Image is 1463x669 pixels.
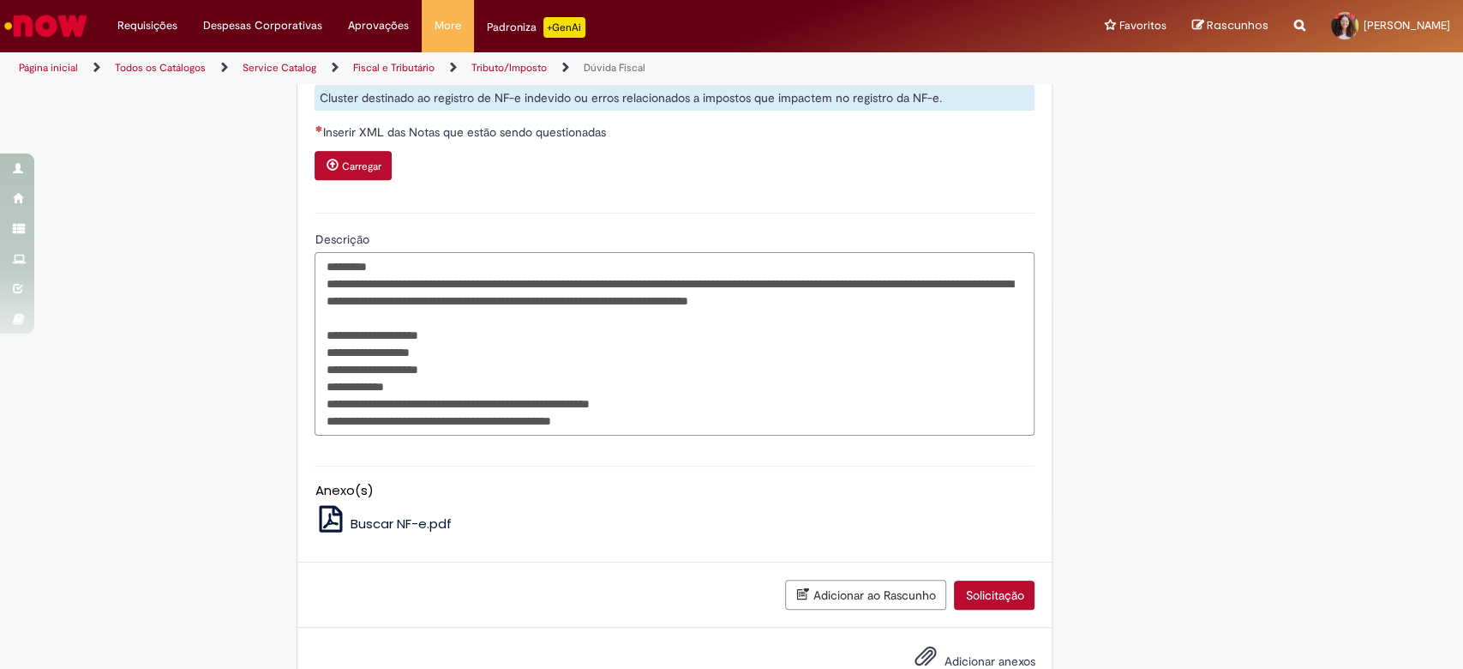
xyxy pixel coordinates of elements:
span: Aprovações [348,17,409,34]
span: Requisições [117,17,177,34]
a: Fiscal e Tributário [353,61,435,75]
a: Página inicial [19,61,78,75]
span: Adicionar anexos [944,654,1034,669]
div: Cluster destinado ao registro de NF-e indevido ou erros relacionados a impostos que impactem no r... [315,85,1034,111]
small: Carregar [341,160,381,173]
a: Tributo/Imposto [471,61,547,75]
span: More [435,17,461,34]
span: Rascunhos [1207,17,1268,33]
span: Inserir XML das Notas que estão sendo questionadas [322,124,609,140]
button: Carregar anexo de Inserir XML das Notas que estão sendo questionadas Required [315,151,392,180]
h5: Anexo(s) [315,484,1034,498]
span: [PERSON_NAME] [1364,18,1450,33]
span: Descrição [315,232,372,247]
span: Despesas Corporativas [203,17,322,34]
a: Rascunhos [1192,18,1268,34]
span: Favoritos [1119,17,1166,34]
a: Dúvida Fiscal [584,61,645,75]
button: Solicitação [954,581,1034,610]
img: ServiceNow [2,9,90,43]
a: Todos os Catálogos [115,61,206,75]
div: Padroniza [487,17,585,38]
button: Adicionar ao Rascunho [785,580,946,610]
span: Necessários [315,125,322,132]
span: Buscar NF-e.pdf [351,515,452,533]
a: Service Catalog [243,61,316,75]
textarea: Descrição [315,252,1034,435]
a: Buscar NF-e.pdf [315,515,452,533]
ul: Trilhas de página [13,52,962,84]
p: +GenAi [543,17,585,38]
